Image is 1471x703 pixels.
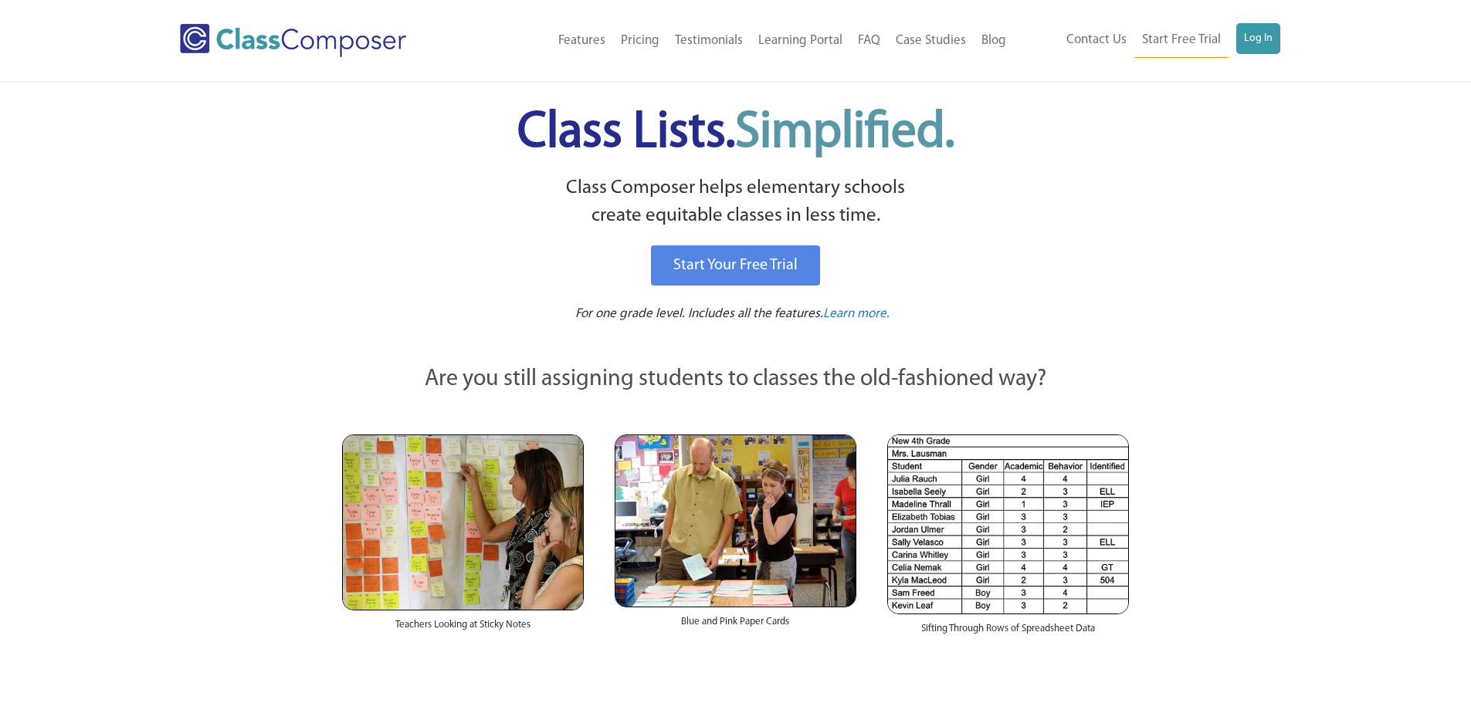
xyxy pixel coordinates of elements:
a: Start Free Trial [1134,23,1229,58]
div: Sifting Through Rows of Spreadsheet Data [887,614,1129,651]
div: Blue and Pink Paper Cards [615,607,856,644]
span: Simplified. [735,108,954,158]
img: Blue and Pink Paper Cards [615,434,856,607]
span: Start Your Free Trial [673,258,798,273]
a: Testimonials [667,24,751,58]
p: Class Composer helps elementary schools create equitable classes in less time. [340,174,1132,231]
div: Teachers Looking at Sticky Notes [342,610,584,647]
a: Learn more. [823,305,890,324]
span: Class Lists. [517,108,954,158]
a: Blog [974,24,1014,58]
img: Spreadsheets [887,434,1129,614]
span: For one grade level. Includes all the features. [575,307,823,320]
nav: Header Menu [1014,23,1280,58]
a: Pricing [613,24,667,58]
img: Teachers Looking at Sticky Notes [342,434,584,610]
a: Case Studies [888,24,974,58]
p: Are you still assigning students to classes the old-fashioned way? [342,363,1130,397]
span: Learn more. [823,307,890,320]
a: Features [551,24,613,58]
nav: Header Menu [469,24,1014,58]
a: Start Your Free Trial [651,245,820,286]
a: FAQ [850,24,888,58]
a: Contact Us [1059,23,1134,57]
a: Log In [1236,23,1280,54]
img: Class Composer [180,24,406,57]
a: Learning Portal [751,24,850,58]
